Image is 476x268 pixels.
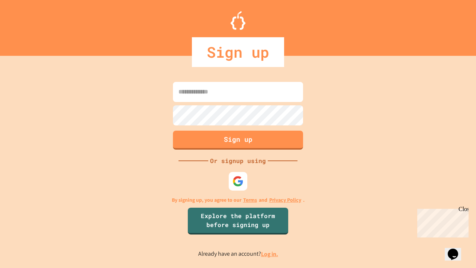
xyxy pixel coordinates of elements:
[3,3,51,47] div: Chat with us now!Close
[192,37,284,67] div: Sign up
[243,196,257,204] a: Terms
[261,250,278,258] a: Log in.
[188,208,288,234] a: Explore the platform before signing up
[269,196,301,204] a: Privacy Policy
[414,206,469,237] iframe: chat widget
[445,238,469,261] iframe: chat widget
[172,196,305,204] p: By signing up, you agree to our and .
[232,176,244,187] img: google-icon.svg
[208,156,268,165] div: Or signup using
[173,131,303,150] button: Sign up
[198,249,278,259] p: Already have an account?
[231,11,245,30] img: Logo.svg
